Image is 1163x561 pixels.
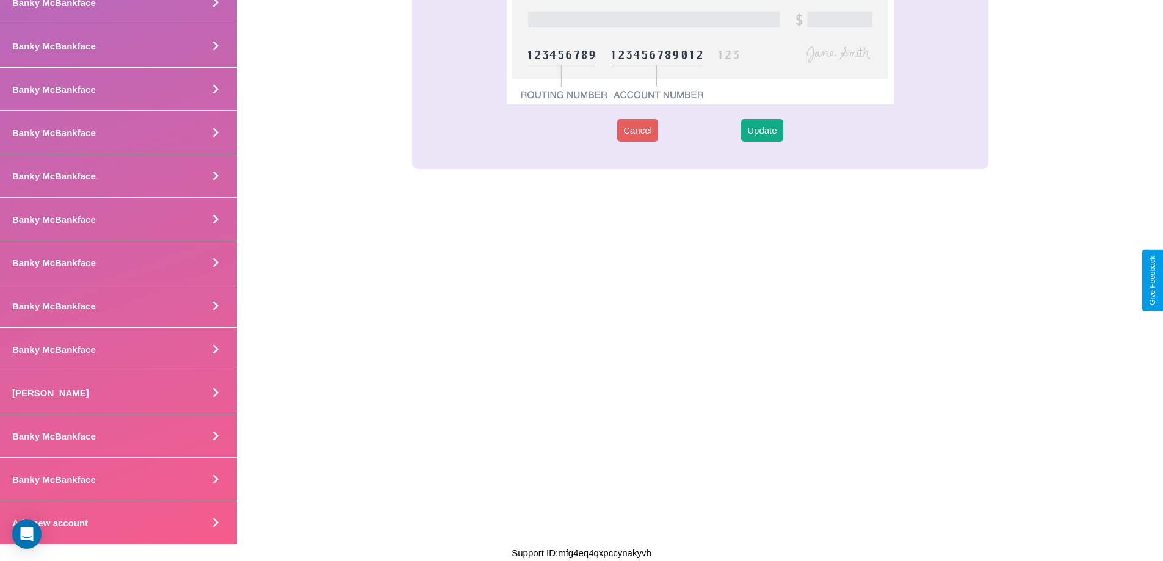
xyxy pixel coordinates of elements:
[12,388,89,398] h4: [PERSON_NAME]
[12,519,42,549] div: Open Intercom Messenger
[12,41,96,51] h4: Banky McBankface
[12,344,96,355] h4: Banky McBankface
[512,545,651,561] p: Support ID: mfg4eq4qxpccynakyvh
[12,128,96,138] h4: Banky McBankface
[12,258,96,268] h4: Banky McBankface
[12,431,96,441] h4: Banky McBankface
[12,214,96,225] h4: Banky McBankface
[12,84,96,95] h4: Banky McBankface
[1148,256,1157,305] div: Give Feedback
[12,171,96,181] h4: Banky McBankface
[12,474,96,485] h4: Banky McBankface
[741,119,783,142] button: Update
[12,518,88,528] h4: Add new account
[12,301,96,311] h4: Banky McBankface
[617,119,658,142] button: Cancel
